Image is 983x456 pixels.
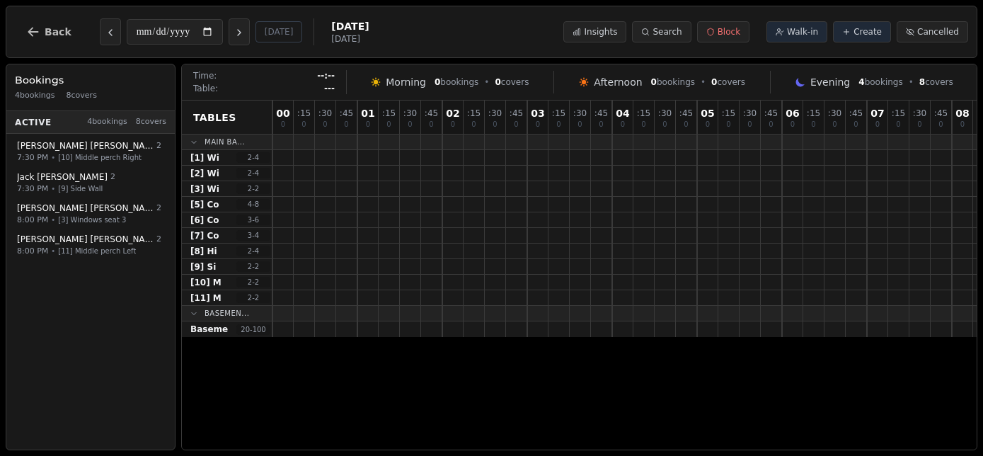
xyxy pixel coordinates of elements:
[205,137,245,147] span: Main Ba...
[236,246,270,256] span: 2 - 4
[408,121,412,128] span: 0
[51,152,55,163] span: •
[726,121,730,128] span: 0
[190,292,222,304] span: [11] M
[833,21,891,42] button: Create
[382,109,396,118] span: : 15
[495,77,500,87] span: 0
[301,121,306,128] span: 0
[446,108,459,118] span: 02
[344,121,348,128] span: 0
[651,76,695,88] span: bookings
[190,152,219,164] span: [1] Wi
[747,121,752,128] span: 0
[324,83,335,94] span: ---
[658,109,672,118] span: : 30
[484,76,489,88] span: •
[15,116,52,127] span: Active
[156,234,161,246] span: 2
[190,199,219,210] span: [5] Co
[110,171,115,183] span: 2
[451,121,455,128] span: 0
[853,26,882,38] span: Create
[870,108,884,118] span: 07
[913,109,926,118] span: : 30
[531,108,544,118] span: 03
[811,121,815,128] span: 0
[17,183,48,195] span: 7:30 PM
[58,183,103,194] span: [9] Side Wall
[488,109,502,118] span: : 30
[637,109,650,118] span: : 15
[190,324,228,335] span: Baseme
[17,140,154,152] span: [PERSON_NAME] [PERSON_NAME]
[236,292,270,303] span: 2 - 2
[297,109,311,118] span: : 15
[193,110,236,125] span: Tables
[236,261,270,272] span: 2 - 2
[632,21,691,42] button: Search
[281,121,285,128] span: 0
[435,77,440,87] span: 0
[641,121,645,128] span: 0
[236,215,270,225] span: 3 - 6
[791,121,795,128] span: 0
[892,109,905,118] span: : 15
[711,77,717,87] span: 0
[87,116,127,128] span: 4 bookings
[653,26,682,38] span: Search
[17,203,154,214] span: [PERSON_NAME] [PERSON_NAME]
[467,109,481,118] span: : 15
[701,108,714,118] span: 05
[701,76,706,88] span: •
[190,261,216,273] span: [9] Si
[684,121,688,128] span: 0
[828,109,841,118] span: : 30
[100,18,121,45] button: Previous day
[331,33,369,45] span: [DATE]
[510,109,523,118] span: : 45
[577,121,582,128] span: 0
[323,121,327,128] span: 0
[599,121,603,128] span: 0
[17,245,48,257] span: 8:00 PM
[584,26,617,38] span: Insights
[190,230,219,241] span: [7] Co
[536,121,540,128] span: 0
[934,109,948,118] span: : 45
[764,109,778,118] span: : 45
[514,121,518,128] span: 0
[9,166,172,200] button: Jack [PERSON_NAME]27:30 PM•[9] Side Wall
[58,246,136,256] span: [11] Middle perch Left
[493,121,497,128] span: 0
[331,19,369,33] span: [DATE]
[853,121,858,128] span: 0
[340,109,353,118] span: : 45
[236,230,270,241] span: 3 - 4
[616,108,629,118] span: 04
[193,83,218,94] span: Table:
[236,183,270,194] span: 2 - 2
[766,21,827,42] button: Walk-in
[366,121,370,128] span: 0
[67,90,97,102] span: 8 covers
[9,198,172,231] button: [PERSON_NAME] [PERSON_NAME]28:00 PM•[3] Windows seat 3
[17,214,48,226] span: 8:00 PM
[495,76,529,88] span: covers
[9,229,172,262] button: [PERSON_NAME] [PERSON_NAME]28:00 PM•[11] Middle perch Left
[807,109,820,118] span: : 15
[711,76,745,88] span: covers
[361,108,374,118] span: 01
[769,121,773,128] span: 0
[810,75,850,89] span: Evening
[190,215,219,226] span: [6] Co
[651,77,657,87] span: 0
[205,308,249,319] span: Basemen...
[15,15,83,49] button: Back
[17,171,108,183] span: Jack [PERSON_NAME]
[156,203,161,215] span: 2
[136,116,166,128] span: 8 covers
[156,140,161,152] span: 2
[706,121,710,128] span: 0
[190,277,222,288] span: [10] M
